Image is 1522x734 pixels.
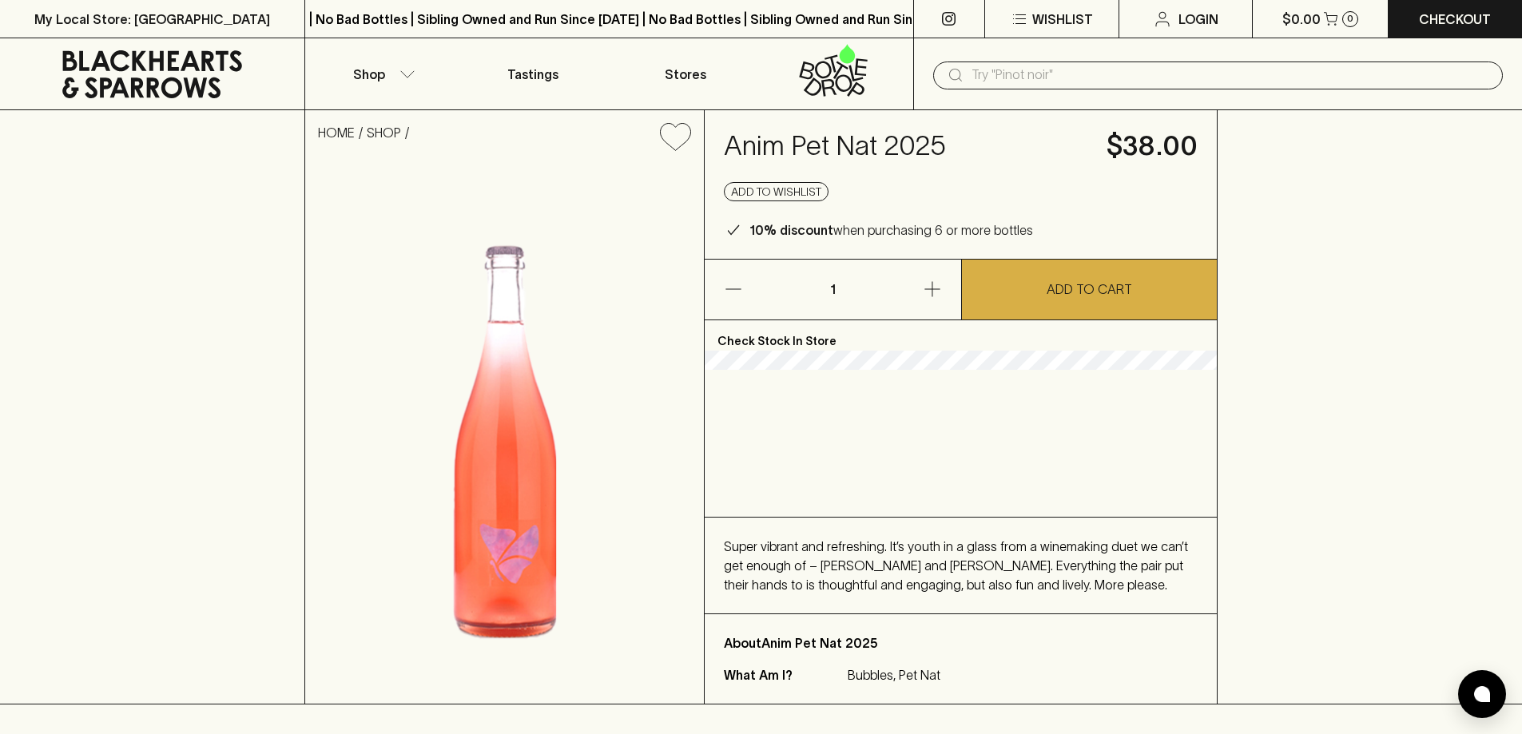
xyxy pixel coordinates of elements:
p: My Local Store: [GEOGRAPHIC_DATA] [34,10,270,29]
p: Shop [353,65,385,84]
button: Shop [305,38,457,109]
p: ADD TO CART [1047,280,1132,299]
button: Add to wishlist [654,117,697,157]
p: Wishlist [1032,10,1093,29]
p: 1 [813,260,852,319]
p: About Anim Pet Nat 2025 [724,633,1198,653]
button: Add to wishlist [724,182,829,201]
p: when purchasing 6 or more bottles [749,220,1033,240]
p: Login [1178,10,1218,29]
a: Stores [610,38,761,109]
a: Tastings [457,38,609,109]
img: 41041.png [305,164,704,704]
a: SHOP [367,125,401,140]
p: Checkout [1419,10,1491,29]
a: HOME [318,125,355,140]
b: 10% discount [749,223,833,237]
p: What Am I? [724,665,844,684]
p: Check Stock In Store [705,320,1217,351]
p: Bubbles, Pet Nat [848,665,940,684]
p: 0 [1347,14,1353,23]
input: Try "Pinot noir" [972,62,1490,88]
button: ADD TO CART [962,260,1218,319]
h4: $38.00 [1107,129,1198,163]
img: bubble-icon [1474,686,1490,702]
p: Tastings [507,65,558,84]
p: $0.00 [1282,10,1321,29]
span: Super vibrant and refreshing. It’s youth in a glass from a winemaking duet we can’t get enough of... [724,539,1188,592]
p: Stores [665,65,706,84]
h4: Anim Pet Nat 2025 [724,129,1087,163]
